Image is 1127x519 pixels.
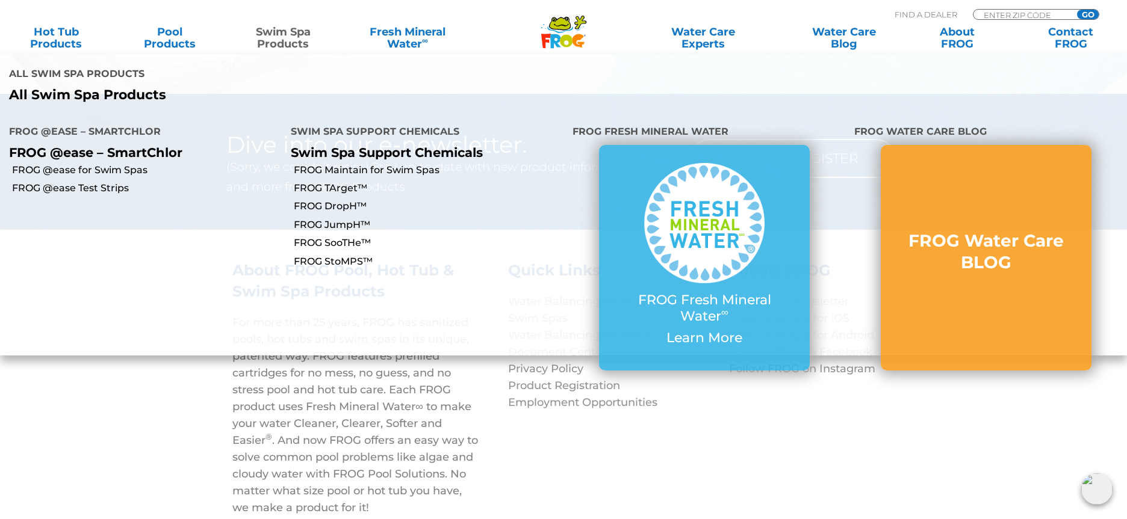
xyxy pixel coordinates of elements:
[294,218,563,232] a: FROG JumpH™
[12,164,282,177] a: FROG @ease for Swim Spas
[352,26,462,50] a: Fresh MineralWater∞
[294,255,563,268] a: FROG StoMPS™
[573,121,836,145] h4: FROG Fresh Mineral Water
[1081,473,1113,505] img: openIcon
[508,362,583,375] a: Privacy Policy
[508,396,657,409] a: Employment Opportunities
[905,230,1067,286] a: FROG Water Care BLOG
[913,26,1002,50] a: AboutFROG
[12,26,101,50] a: Hot TubProducts
[1026,26,1115,50] a: ContactFROG
[125,26,214,50] a: PoolProducts
[9,145,273,160] p: FROG @ease – SmartChlor
[294,200,563,213] a: FROG DropH™
[422,35,428,45] sup: ∞
[721,306,728,318] sup: ∞
[623,330,786,346] p: Learn More
[12,182,282,195] a: FROG @ease Test Strips
[9,63,554,87] h4: All Swim Spa Products
[623,163,786,352] a: FROG Fresh Mineral Water∞ Learn More
[265,432,272,441] sup: ®
[800,26,889,50] a: Water CareBlog
[895,9,957,20] p: Find A Dealer
[291,145,483,160] a: Swim Spa Support Chemicals
[294,164,563,177] a: FROG Maintain for Swim Spas
[9,121,273,145] h4: FROG @ease – SmartChlor
[854,121,1118,145] h4: FROG Water Care BLOG
[232,314,478,516] p: For more than 25 years, FROG has sanitized pools, hot tubs and swim spas in its unique, patented ...
[983,10,1064,20] input: Zip Code Form
[508,379,620,392] a: Product Registration
[9,87,554,103] a: All Swim Spa Products
[905,230,1067,274] h3: FROG Water Care BLOG
[239,26,328,50] a: Swim SpaProducts
[631,26,774,50] a: Water CareExperts
[291,121,554,145] h4: Swim Spa Support Chemicals
[623,292,786,324] p: FROG Fresh Mineral Water
[294,236,563,250] a: FROG SooTHe™
[294,182,563,195] a: FROG TArget™
[1077,10,1099,19] input: GO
